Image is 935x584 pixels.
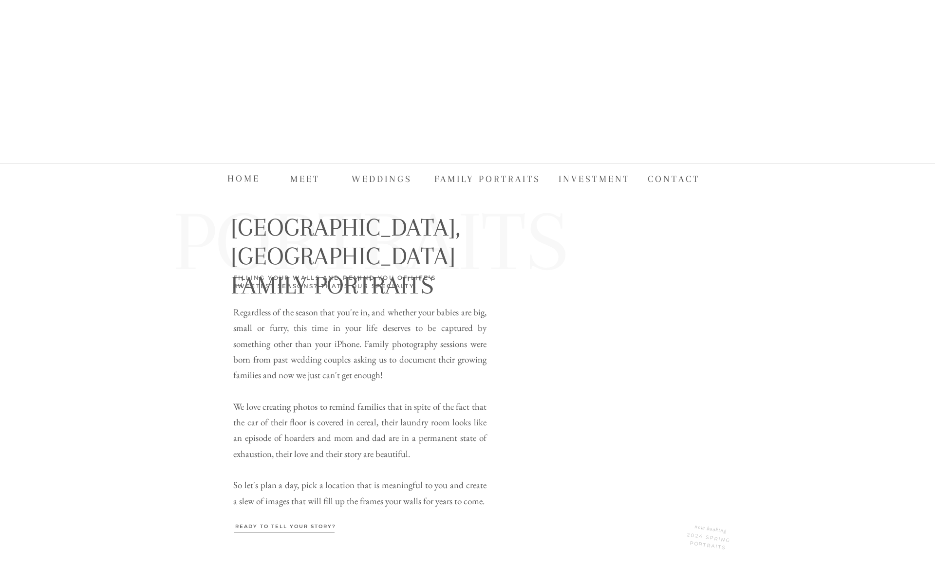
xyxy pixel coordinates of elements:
h2: Portraits [173,206,695,280]
a: FAMILY PORTRAITS [434,171,544,185]
a: CONTACT [648,171,709,185]
p: now booking [679,520,742,538]
a: Investment [559,171,632,185]
p: Regardless of the season that you're in, and whether your babies are big, small or furry, this ti... [233,305,486,479]
a: MEET [290,171,321,185]
a: ready to tell your story? [234,522,337,538]
p: 2024 Spring Portraits [678,530,739,552]
h3: FILLING YOUR WALLS AND REMIND YOU OF LIFE’S SWEETEST SEASONS? That's our specialty. [233,274,464,290]
a: HOME [227,170,260,185]
a: WEDDINGS [352,171,412,185]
